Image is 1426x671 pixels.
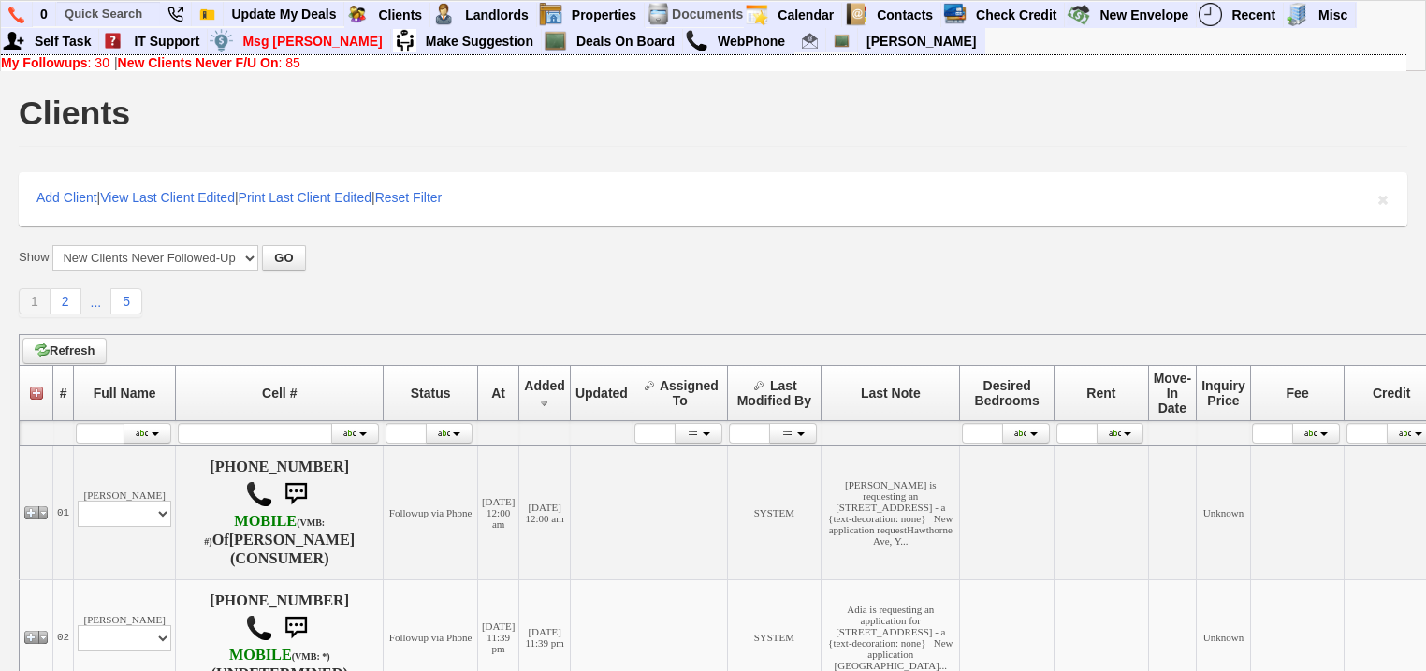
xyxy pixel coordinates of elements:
[647,3,670,26] img: docs.png
[167,7,183,22] img: phone22.png
[834,33,850,49] img: chalkboard.png
[1311,3,1356,27] a: Misc
[118,55,300,70] a: New Clients Never F/U On: 85
[727,445,822,579] td: SYSTEM
[235,29,390,53] a: Msg [PERSON_NAME]
[737,378,811,408] span: Last Modified By
[118,55,279,70] b: New Clients Never F/U On
[53,365,74,420] th: #
[53,445,74,579] td: 01
[19,96,130,130] h1: Clients
[19,249,50,266] label: Show
[1,55,88,70] b: My Followups
[1224,3,1284,27] a: Recent
[224,2,344,26] a: Update My Deals
[1154,371,1191,416] span: Move-In Date
[22,338,107,364] a: Refresh
[822,445,960,579] td: [PERSON_NAME] is requesting an [STREET_ADDRESS] - a {text-decoration: none} New application reque...
[802,33,818,49] img: Renata@HomeSweetHomeProperties.com
[1286,3,1309,26] img: officebldg.png
[418,29,542,53] a: Make Suggestion
[229,647,292,664] font: MOBILE
[229,647,330,664] b: Verizon Wireless
[345,3,369,26] img: clients.png
[234,513,297,530] font: MOBILE
[51,288,81,314] a: 2
[204,513,325,548] b: T-Mobile USA, Inc. (form. Metro PCS, Inc.)
[19,288,51,314] a: 1
[477,445,518,579] td: [DATE] 12:00 am
[1287,386,1309,401] span: Fee
[943,3,967,26] img: creditreport.png
[81,290,111,314] a: ...
[245,614,273,642] img: call.png
[524,378,565,393] span: Added
[8,7,24,23] img: phone.png
[745,3,768,26] img: appt_icon.png
[770,3,842,27] a: Calendar
[94,386,156,401] span: Full Name
[968,3,1065,27] a: Check Credit
[859,29,983,53] a: [PERSON_NAME]
[411,386,451,401] span: Status
[575,386,628,401] span: Updated
[432,3,456,26] img: landlord.png
[210,29,233,52] img: money.png
[491,386,505,401] span: At
[869,3,941,27] a: Contacts
[36,190,97,205] a: Add Client
[126,29,208,53] a: IT Support
[671,2,744,27] td: Documents
[1197,445,1251,579] td: Unknown
[544,29,567,52] img: chalkboard.png
[519,445,571,579] td: [DATE] 12:00 am
[19,172,1407,226] div: | | |
[375,190,443,205] a: Reset Filter
[242,34,382,49] font: Msg [PERSON_NAME]
[101,29,124,52] img: help2.png
[371,3,430,27] a: Clients
[33,2,56,26] a: 0
[180,459,379,567] h4: [PHONE_NUMBER] Of (CONSUMER)
[204,518,325,547] font: (VMB: #)
[458,3,537,27] a: Landlords
[660,378,719,408] span: Assigned To
[199,7,215,22] img: Bookmark.png
[564,3,645,27] a: Properties
[2,29,25,52] img: myadd.png
[1,55,109,70] a: My Followups: 30
[74,445,176,579] td: [PERSON_NAME]
[1373,386,1410,401] span: Credit
[393,29,416,52] img: su2.jpg
[975,378,1040,408] span: Desired Bedrooms
[1199,3,1222,26] img: recent.png
[539,3,562,26] img: properties.png
[277,475,314,513] img: sms.png
[569,29,683,53] a: Deals On Board
[685,29,708,52] img: call.png
[384,445,478,579] td: Followup via Phone
[277,609,314,647] img: sms.png
[100,190,235,205] a: View Last Client Edited
[110,288,142,314] a: 5
[1,55,1406,70] div: |
[1201,378,1245,408] span: Inquiry Price
[262,386,297,401] span: Cell #
[262,245,305,271] button: GO
[1092,3,1197,27] a: New Envelope
[245,480,273,508] img: call.png
[710,29,793,53] a: WebPhone
[1086,386,1115,401] span: Rent
[861,386,921,401] span: Last Note
[27,29,99,53] a: Self Task
[1067,3,1090,26] img: gmoney.png
[292,651,330,662] font: (VMB: *)
[229,532,356,548] b: [PERSON_NAME]
[844,3,867,26] img: contact.png
[239,190,371,205] a: Print Last Client Edited
[57,2,160,25] input: Quick Search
